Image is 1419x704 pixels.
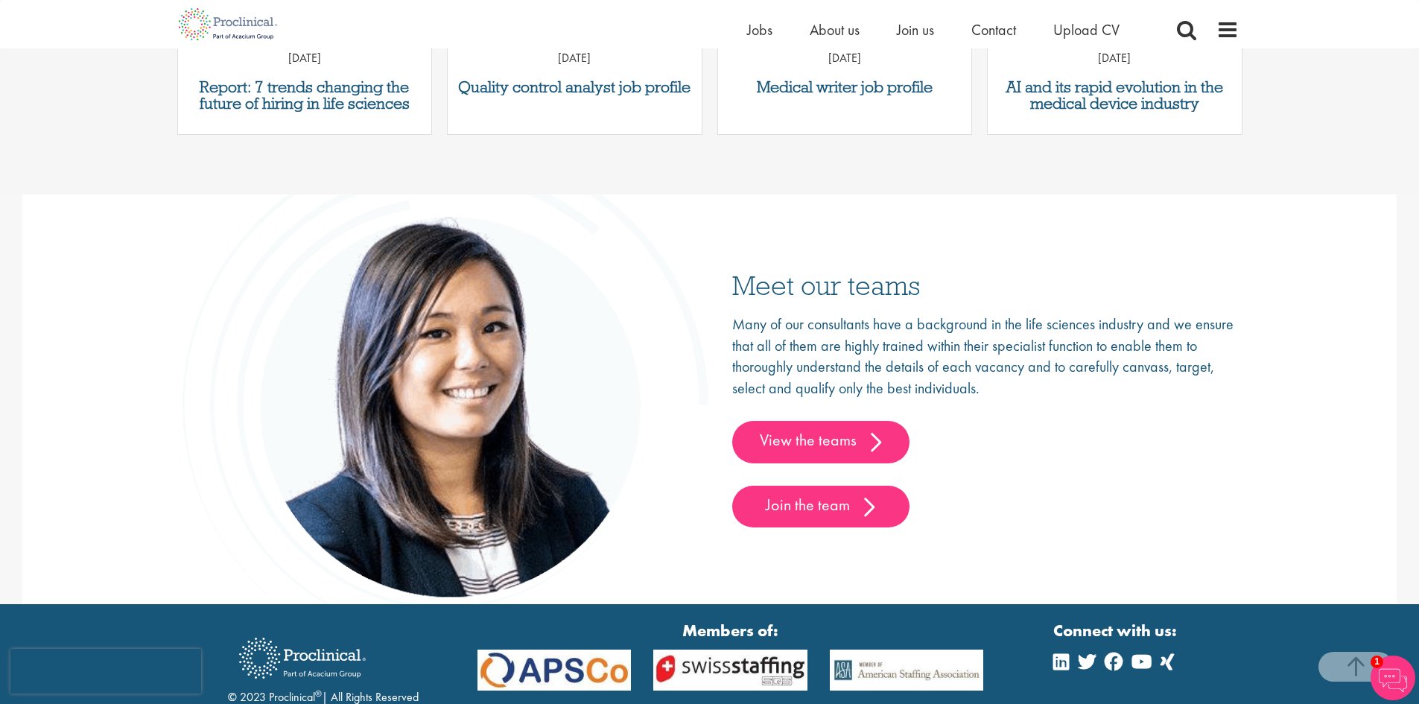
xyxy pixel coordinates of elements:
[455,79,694,95] a: Quality control analyst job profile
[642,650,819,691] img: APSCo
[448,50,702,67] p: [DATE]
[995,79,1234,112] a: AI and its rapid evolution in the medical device industry
[477,619,984,642] strong: Members of:
[185,79,425,112] a: Report: 7 trends changing the future of hiring in life sciences
[178,50,432,67] p: [DATE]
[315,688,322,700] sup: ®
[988,50,1242,67] p: [DATE]
[718,50,972,67] p: [DATE]
[1371,656,1383,668] span: 1
[10,649,201,694] iframe: reCAPTCHA
[747,20,772,39] a: Jobs
[1053,619,1180,642] strong: Connect with us:
[971,20,1016,39] a: Contact
[732,486,910,527] a: Join the team
[726,79,965,95] a: Medical writer job profile
[819,650,995,691] img: APSCo
[228,627,377,689] img: Proclinical Recruitment
[897,20,934,39] a: Join us
[466,650,643,691] img: APSCo
[1371,656,1415,700] img: Chatbot
[810,20,860,39] a: About us
[732,314,1239,527] div: Many of our consultants have a background in the life sciences industry and we ensure that all of...
[1053,20,1120,39] a: Upload CV
[732,271,1239,299] h3: Meet our teams
[181,142,710,637] img: people
[732,421,910,463] a: View the teams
